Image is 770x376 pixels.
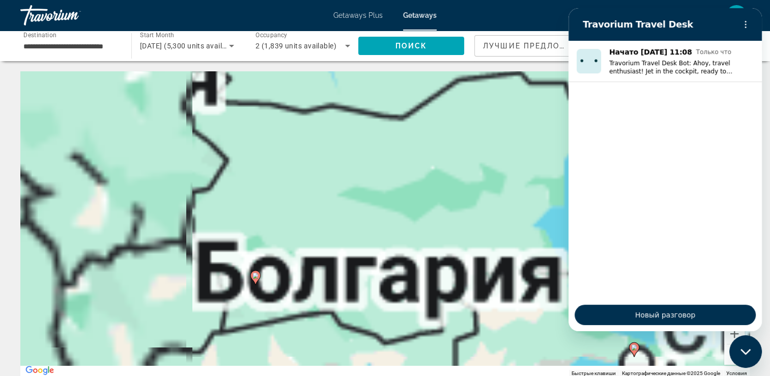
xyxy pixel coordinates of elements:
[726,370,747,376] a: Условия (ссылка откроется в новой вкладке)
[403,11,437,19] a: Getaways
[723,5,750,26] button: User Menu
[729,335,762,368] iframe: Кнопка, открывающая окно обмена сообщениями; идет разговор
[724,324,745,344] button: Увеличить
[483,40,575,52] mat-select: Sort by
[724,344,745,365] button: Уменьшить
[622,370,720,376] span: Картографические данные ©2025 Google
[395,42,427,50] span: Поиск
[140,42,239,50] span: [DATE] (5,300 units available)
[20,2,122,29] a: Travorium
[23,40,118,52] input: Select destination
[255,42,336,50] span: 2 (1,839 units available)
[358,37,464,55] button: Search
[23,31,56,38] span: Destination
[140,32,174,39] span: Start Month
[568,8,762,331] iframe: Окно обмена сообщениями
[333,11,383,19] a: Getaways Plus
[255,32,288,39] span: Occupancy
[483,42,591,50] span: Лучшие предложения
